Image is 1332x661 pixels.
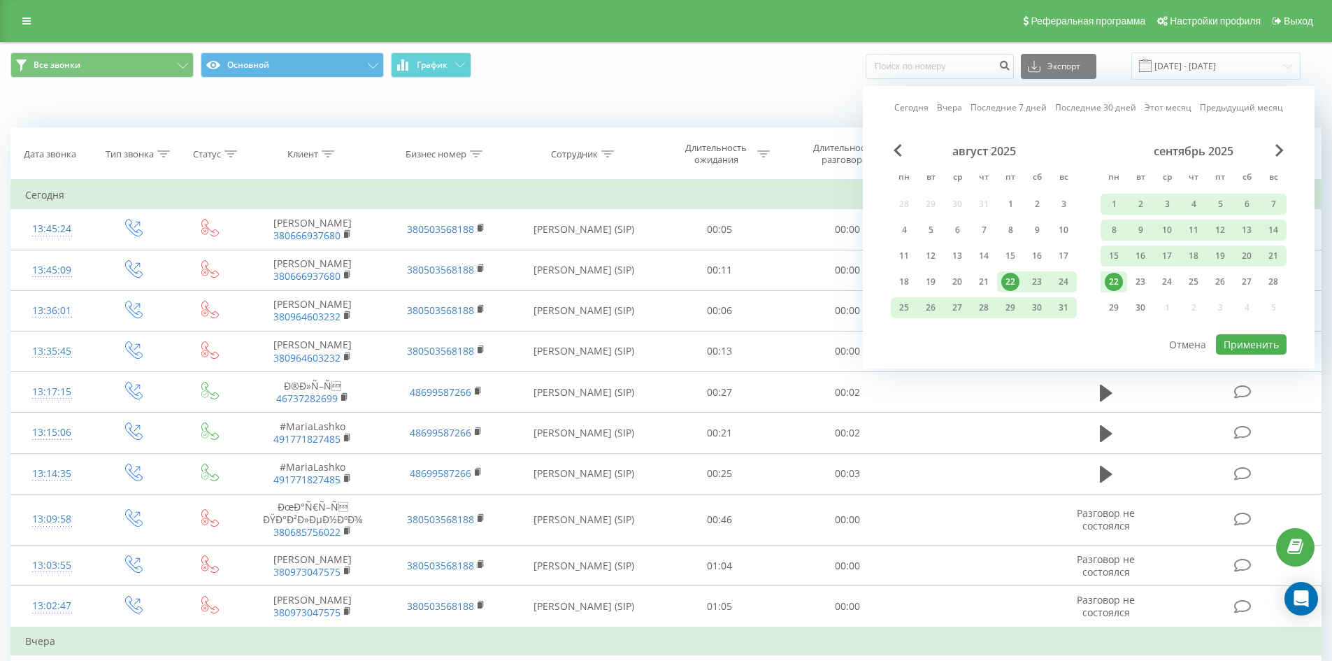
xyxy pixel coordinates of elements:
div: сб 9 авг. 2025 г. [1024,220,1050,241]
div: чт 21 авг. 2025 г. [971,271,997,292]
div: вс 31 авг. 2025 г. [1050,297,1077,318]
td: 00:11 [656,250,784,290]
span: Все звонки [34,59,80,71]
td: 00:00 [784,209,912,250]
div: Дата звонка [24,148,76,160]
div: 4 [1184,195,1203,213]
div: пт 15 авг. 2025 г. [997,246,1024,266]
td: 00:21 [656,413,784,453]
div: вт 5 авг. 2025 г. [917,220,944,241]
td: [PERSON_NAME] [246,250,379,290]
button: Применить [1216,334,1287,355]
div: 22 [1105,273,1123,291]
div: 13:45:24 [25,215,79,243]
div: ср 24 сент. 2025 г. [1154,271,1180,292]
div: 3 [1158,195,1176,213]
span: Next Month [1275,144,1284,157]
div: сб 20 сент. 2025 г. [1233,246,1260,266]
td: [PERSON_NAME] (SIP) [513,250,656,290]
div: 4 [895,221,913,239]
div: чт 4 сент. 2025 г. [1180,194,1207,215]
div: 13 [1238,221,1256,239]
div: вт 12 авг. 2025 г. [917,246,944,266]
div: вт 16 сент. 2025 г. [1127,246,1154,266]
div: 31 [1054,299,1073,317]
a: 380503568188 [407,304,474,317]
div: 8 [1105,221,1123,239]
td: 00:00 [784,250,912,290]
div: ср 17 сент. 2025 г. [1154,246,1180,266]
div: вс 28 сент. 2025 г. [1260,271,1287,292]
div: 27 [1238,273,1256,291]
td: Ð®Ð»Ñ–Ñ [246,372,379,413]
div: вс 24 авг. 2025 г. [1050,271,1077,292]
td: [PERSON_NAME] (SIP) [513,453,656,494]
div: 2 [1028,195,1046,213]
div: пт 22 авг. 2025 г. [997,271,1024,292]
div: чт 28 авг. 2025 г. [971,297,997,318]
a: Последние 30 дней [1055,101,1136,114]
div: 6 [948,221,966,239]
div: 1 [1105,195,1123,213]
a: 380964603232 [273,310,341,323]
div: пн 8 сент. 2025 г. [1101,220,1127,241]
div: 26 [1211,273,1229,291]
td: Вчера [11,627,1322,655]
div: 10 [1158,221,1176,239]
div: пт 8 авг. 2025 г. [997,220,1024,241]
div: 13:15:06 [25,419,79,446]
div: вс 14 сент. 2025 г. [1260,220,1287,241]
a: 48699587266 [410,426,471,439]
div: 13:03:55 [25,552,79,579]
div: 22 [1001,273,1019,291]
div: вс 3 авг. 2025 г. [1050,194,1077,215]
a: 380973047575 [273,606,341,619]
a: 380685756022 [273,525,341,539]
td: 00:02 [784,372,912,413]
a: 380964603232 [273,351,341,364]
div: сб 6 сент. 2025 г. [1233,194,1260,215]
td: ÐœÐ°Ñ€Ñ–Ñ ÐŸÐ°Ð²Ð»ÐµÐ½ÐºÐ¾ [246,494,379,546]
div: 8 [1001,221,1019,239]
div: чт 14 авг. 2025 г. [971,246,997,266]
button: Основной [201,52,384,78]
div: сентябрь 2025 [1101,144,1287,158]
div: 23 [1028,273,1046,291]
a: Последние 7 дней [971,101,1047,114]
button: Все звонки [10,52,194,78]
div: 13:17:15 [25,378,79,406]
div: 13:09:58 [25,506,79,533]
a: 380503568188 [407,222,474,236]
div: 7 [1264,195,1282,213]
td: [PERSON_NAME] (SIP) [513,331,656,371]
div: 13 [948,247,966,265]
div: 15 [1001,247,1019,265]
div: 6 [1238,195,1256,213]
abbr: вторник [1130,168,1151,189]
div: 14 [975,247,993,265]
td: [PERSON_NAME] (SIP) [513,586,656,627]
div: 24 [1158,273,1176,291]
td: 00:00 [784,494,912,546]
div: Длительность ожидания [679,142,754,166]
td: [PERSON_NAME] [246,331,379,371]
a: 380503568188 [407,513,474,526]
div: вт 30 сент. 2025 г. [1127,297,1154,318]
td: [PERSON_NAME] (SIP) [513,413,656,453]
div: 28 [975,299,993,317]
div: 16 [1028,247,1046,265]
input: Поиск по номеру [866,54,1014,79]
div: 20 [948,273,966,291]
div: чт 25 сент. 2025 г. [1180,271,1207,292]
abbr: четверг [973,168,994,189]
td: #MariaLashko [246,413,379,453]
a: 380666937680 [273,269,341,283]
a: 380666937680 [273,229,341,242]
div: пт 5 сент. 2025 г. [1207,194,1233,215]
div: 11 [1184,221,1203,239]
div: пт 26 сент. 2025 г. [1207,271,1233,292]
div: сб 16 авг. 2025 г. [1024,246,1050,266]
div: пн 1 сент. 2025 г. [1101,194,1127,215]
span: Выход [1284,15,1313,27]
button: График [391,52,471,78]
